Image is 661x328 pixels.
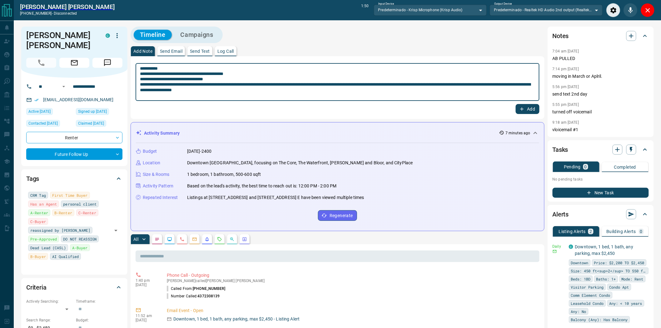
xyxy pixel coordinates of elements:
[52,192,88,198] span: First Time Buyer
[30,227,90,233] span: reassigned by [PERSON_NAME]
[76,317,122,323] p: Budget:
[374,5,487,15] div: Predeterminado - Krisp Microphone (Krisp Audio)
[72,245,88,251] span: A-Buyer
[607,229,636,234] p: Building Alerts
[187,194,364,201] p: Listings at [STREET_ADDRESS] and [STREET_ADDRESS] E have been viewed multiple times
[43,97,114,102] a: [EMAIL_ADDRESS][DOMAIN_NAME]
[26,174,39,184] h2: Tags
[144,130,180,137] p: Activity Summary
[78,120,104,127] span: Claimed [DATE]
[553,249,557,254] svg: Email
[76,299,122,304] p: Timeframe:
[26,282,47,292] h2: Criteria
[174,30,220,40] button: Campaigns
[575,244,634,256] a: Downtown, 1 bed, 1 bath, any parking, max $2,450
[553,127,649,133] p: vloicemail #1
[553,120,579,125] p: 9:18 am [DATE]
[76,120,122,129] div: Thu Apr 03 2025
[143,194,178,201] p: Repeated Interest
[553,73,649,80] p: moving in March or Aplril.
[173,316,300,322] p: Downtown, 1 bed, 1 bath, any parking, max $2,450 - Listing Alert
[192,237,197,242] svg: Emails
[553,209,569,219] h2: Alerts
[193,286,225,291] span: [PHONE_NUMBER]
[20,11,115,16] p: [PHONE_NUMBER] -
[133,237,138,241] p: All
[28,120,58,127] span: Contacted [DATE]
[217,237,222,242] svg: Requests
[553,109,649,115] p: turned off voicemail
[217,49,234,53] p: Log Call
[609,300,642,306] span: Any: < 10 years
[59,58,89,68] span: Email
[167,293,220,299] p: Number Called:
[26,30,96,50] h1: [PERSON_NAME] [PERSON_NAME]
[564,165,581,169] p: Pending
[494,2,512,6] label: Output Device
[30,192,46,198] span: CRM Tag
[106,33,110,38] div: condos.ca
[167,279,537,283] p: [PERSON_NAME] called [PERSON_NAME] [PERSON_NAME]
[571,284,604,290] span: Visitor Parking
[143,148,157,155] p: Budget
[187,148,211,155] p: [DATE]-2400
[553,244,565,249] p: Daily
[361,3,369,17] p: 1:50
[318,210,357,221] button: Regenerate
[553,207,649,222] div: Alerts
[571,308,586,315] span: Any: No
[60,83,67,90] button: Open
[26,108,73,117] div: Mon Aug 04 2025
[34,98,39,102] svg: Email Verified
[52,253,79,260] span: AI Qualified
[584,165,587,169] p: 0
[516,104,539,114] button: Add
[553,142,649,157] div: Tasks
[26,120,73,129] div: Sat Nov 23 2024
[180,237,185,242] svg: Calls
[26,132,122,143] div: Renter
[76,108,122,117] div: Wed Aug 21 2024
[133,49,152,53] p: Add Note
[30,201,57,207] span: Has an Agent
[136,314,157,318] p: 11:52 am
[571,292,610,298] span: Comm Element Condo
[143,183,173,189] p: Activity Pattern
[54,210,72,216] span: B-Renter
[589,229,592,234] p: 2
[553,188,649,198] button: New Task
[505,130,530,136] p: 7 minutes ago
[640,229,643,234] p: 0
[136,318,157,322] p: [DATE]
[205,237,210,242] svg: Listing Alerts
[26,280,122,295] div: Criteria
[63,236,97,242] span: DO NOT REASSIGN
[609,284,629,290] span: Condo Apt
[28,108,51,115] span: Active [DATE]
[569,245,573,249] div: condos.ca
[78,108,107,115] span: Signed up [DATE]
[26,299,73,304] p: Actively Searching:
[198,294,220,298] span: 4372308139
[641,3,655,17] div: Close
[187,183,336,189] p: Based on the lead's activity, the best time to reach out is: 12:00 PM - 2:00 PM
[622,276,644,282] span: Mode: Rent
[490,5,603,15] div: Predeterminado - Realtek HD Audio 2nd output (Realtek(R) Audio)
[190,49,210,53] p: Send Text
[30,245,66,251] span: Dead Lead (CASL)
[143,160,160,166] p: Location
[26,171,122,186] div: Tags
[187,160,413,166] p: Downtown [GEOGRAPHIC_DATA], focusing on The Core, The Waterfront, [PERSON_NAME] and Bloor, and Ci...
[26,148,122,160] div: Future Follow Up
[594,260,644,266] span: Price: $2,200 TO $2,450
[378,2,394,6] label: Input Device
[167,307,537,314] p: Email Event - Open
[571,300,604,306] span: Leasehold Condo
[571,260,589,266] span: Downtown
[606,3,620,17] div: Audio Settings
[559,229,586,234] p: Listing Alerts
[136,127,539,139] div: Activity Summary7 minutes ago
[63,201,97,207] span: personal client
[54,11,77,16] span: disconnected
[20,3,115,11] h2: [PERSON_NAME] [PERSON_NAME]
